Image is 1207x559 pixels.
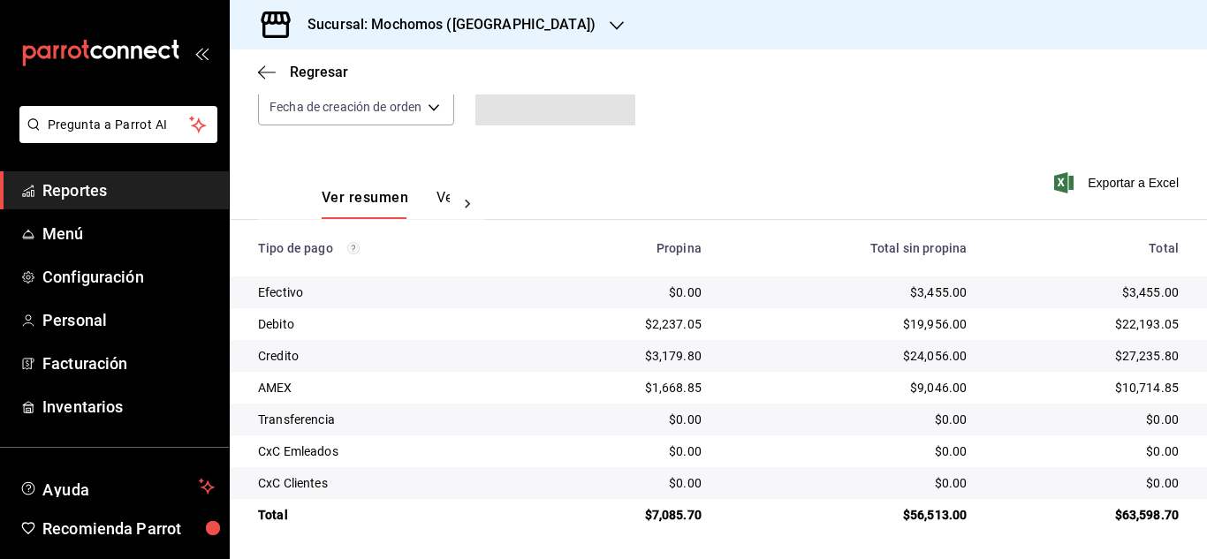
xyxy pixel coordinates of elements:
div: $19,956.00 [730,315,967,333]
div: Propina [549,241,701,255]
span: Inventarios [42,395,215,419]
div: Transferencia [258,411,520,428]
span: Regresar [290,64,348,80]
button: Regresar [258,64,348,80]
span: Recomienda Parrot [42,517,215,540]
div: $0.00 [549,442,701,460]
div: Total [995,241,1179,255]
div: navigation tabs [322,189,450,219]
div: $0.00 [995,442,1179,460]
div: $3,455.00 [730,283,967,301]
div: Total sin propina [730,241,967,255]
div: $22,193.05 [995,315,1179,333]
span: Personal [42,308,215,332]
div: Total [258,506,520,524]
div: $0.00 [730,442,967,460]
div: AMEX [258,379,520,397]
span: Fecha de creación de orden [269,98,421,116]
div: $0.00 [995,411,1179,428]
div: $1,668.85 [549,379,701,397]
div: $56,513.00 [730,506,967,524]
div: $0.00 [549,283,701,301]
div: CxC Clientes [258,474,520,492]
div: $0.00 [730,474,967,492]
div: $0.00 [549,474,701,492]
div: Credito [258,347,520,365]
span: Pregunta a Parrot AI [48,116,190,134]
button: Ver resumen [322,189,408,219]
h3: Sucursal: Mochomos ([GEOGRAPHIC_DATA]) [293,14,596,35]
span: Configuración [42,265,215,289]
button: open_drawer_menu [194,46,209,60]
div: Tipo de pago [258,241,520,255]
div: $3,455.00 [995,283,1179,301]
div: $0.00 [730,411,967,428]
div: $27,235.80 [995,347,1179,365]
button: Exportar a Excel [1058,172,1179,193]
svg: Los pagos realizados con Pay y otras terminales son montos brutos. [347,242,360,254]
span: Ayuda [42,476,192,497]
div: $9,046.00 [730,379,967,397]
div: Debito [258,315,520,333]
div: CxC Emleados [258,442,520,460]
div: $2,237.05 [549,315,701,333]
button: Ver pagos [436,189,503,219]
div: $3,179.80 [549,347,701,365]
button: Pregunta a Parrot AI [19,106,217,143]
div: $24,056.00 [730,347,967,365]
div: $0.00 [995,474,1179,492]
span: Reportes [42,178,215,202]
span: Menú [42,222,215,246]
a: Pregunta a Parrot AI [12,128,217,147]
div: Efectivo [258,283,520,301]
div: $10,714.85 [995,379,1179,397]
div: $63,598.70 [995,506,1179,524]
div: $7,085.70 [549,506,701,524]
div: $0.00 [549,411,701,428]
span: Facturación [42,351,215,375]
